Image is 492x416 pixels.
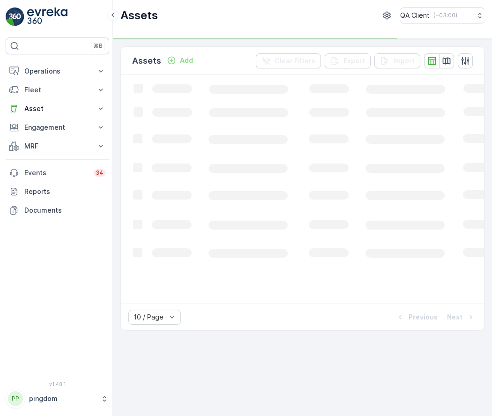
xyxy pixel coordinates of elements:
p: Assets [120,8,158,23]
button: Add [163,55,197,66]
p: Fleet [24,85,90,95]
button: Previous [395,312,439,323]
p: MRF [24,141,90,151]
img: logo_light-DOdMpM7g.png [27,7,67,26]
button: QA Client(+03:00) [400,7,485,23]
p: Reports [24,187,105,196]
span: v 1.48.1 [6,381,109,387]
p: Export [343,56,365,66]
img: logo [6,7,24,26]
p: Clear Filters [275,56,315,66]
div: PP [8,391,23,406]
button: Asset [6,99,109,118]
p: pingdom [29,394,96,403]
p: ( +03:00 ) [433,12,457,19]
p: Documents [24,206,105,215]
p: ⌘B [93,42,103,50]
button: Engagement [6,118,109,137]
a: Documents [6,201,109,220]
p: Next [447,312,462,322]
button: Export [325,53,371,68]
button: Fleet [6,81,109,99]
p: Engagement [24,123,90,132]
p: Import [393,56,415,66]
p: Operations [24,67,90,76]
button: PPpingdom [6,389,109,409]
p: QA Client [400,11,430,20]
p: Add [180,56,193,65]
a: Events34 [6,163,109,182]
button: Next [446,312,477,323]
p: Assets [132,54,161,67]
button: MRF [6,137,109,156]
p: Events [24,168,88,178]
button: Operations [6,62,109,81]
button: Clear Filters [256,53,321,68]
a: Reports [6,182,109,201]
p: Previous [409,312,438,322]
p: Asset [24,104,90,113]
button: Import [374,53,420,68]
p: 34 [96,169,104,177]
